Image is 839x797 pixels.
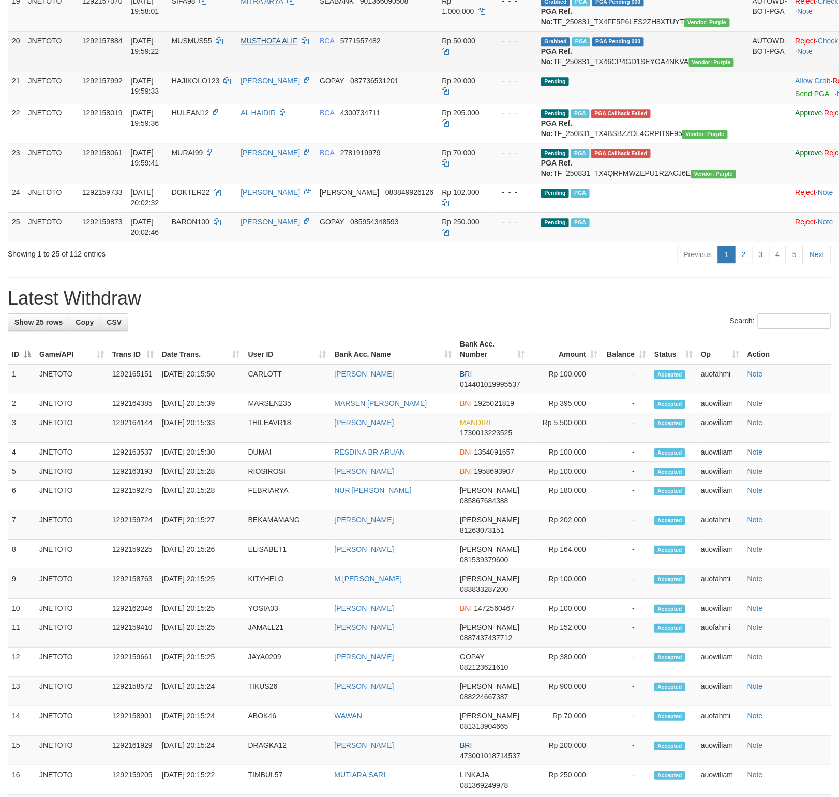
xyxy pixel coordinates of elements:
span: HAJIKOLO123 [172,77,220,85]
a: Previous [677,246,718,263]
a: Note [798,7,813,16]
td: 10 [8,599,35,618]
td: [DATE] 20:15:33 [158,413,244,443]
span: Show 25 rows [14,318,63,326]
a: MARSEN [PERSON_NAME] [335,399,427,408]
span: [DATE] 19:59:22 [131,37,159,55]
span: Marked by auofahmi [571,109,589,118]
th: Bank Acc. Number: activate to sort column ascending [456,335,529,364]
a: [PERSON_NAME] [241,77,300,85]
th: Game/API: activate to sort column ascending [35,335,108,364]
a: Note [747,399,763,408]
td: 1292159275 [108,481,158,510]
a: RESDINA BR ARUAN [335,448,406,456]
span: [PERSON_NAME] [460,486,519,494]
span: Vendor URL: https://trx4.1velocity.biz [682,130,727,139]
span: Copy 1354091657 to clipboard [474,448,515,456]
td: - [602,510,650,540]
a: Reject [796,37,816,45]
td: - [602,618,650,648]
td: 4 [8,443,35,462]
td: auowiliam [697,443,743,462]
span: [DATE] 19:59:41 [131,148,159,167]
td: - [602,569,650,599]
th: User ID: activate to sort column ascending [244,335,331,364]
a: Note [818,218,833,226]
td: [DATE] 20:15:50 [158,364,244,394]
td: Rp 100,000 [529,443,602,462]
a: WAWAN [335,712,363,720]
th: Balance: activate to sort column ascending [602,335,650,364]
td: JNETOTO [24,71,78,103]
label: Search: [730,313,831,329]
span: Pending [541,149,569,158]
span: Accepted [654,370,685,379]
span: Vendor URL: https://trx4.1velocity.biz [689,58,734,67]
th: ID: activate to sort column descending [8,335,35,364]
span: HULEAN12 [172,109,209,117]
span: Copy [76,318,94,326]
div: - - - [494,187,533,198]
a: Note [747,741,763,749]
td: 20 [8,31,24,71]
td: [DATE] 20:15:25 [158,569,244,599]
span: BCA [320,109,334,117]
span: Copy 1958693907 to clipboard [474,467,515,475]
b: PGA Ref. No: [541,119,572,138]
a: Next [803,246,831,263]
td: MARSEN235 [244,394,331,413]
a: Note [747,545,763,553]
a: Note [747,486,763,494]
span: Copy 087736531201 to clipboard [350,77,398,85]
span: Rp 102.000 [442,188,480,197]
td: Rp 100,000 [529,569,602,599]
td: JNETOTO [35,540,108,569]
a: [PERSON_NAME] [335,623,394,631]
td: - [602,481,650,510]
td: auowiliam [697,599,743,618]
td: [DATE] 20:15:25 [158,599,244,618]
span: Accepted [654,624,685,633]
span: [DATE] 19:59:36 [131,109,159,127]
span: 1292157884 [82,37,123,45]
span: Accepted [654,448,685,457]
a: Note [747,653,763,661]
span: [PERSON_NAME] [320,188,379,197]
span: [PERSON_NAME] [460,575,519,583]
td: Rp 202,000 [529,510,602,540]
span: Rp 50.000 [442,37,476,45]
a: Note [798,47,813,55]
a: [PERSON_NAME] [335,604,394,612]
td: JNETOTO [35,413,108,443]
th: Op: activate to sort column ascending [697,335,743,364]
td: JNETOTO [35,569,108,599]
td: [DATE] 20:15:28 [158,481,244,510]
a: Show 25 rows [8,313,69,331]
span: BNI [460,467,472,475]
a: Note [747,771,763,779]
td: 1292159225 [108,540,158,569]
span: 1292158019 [82,109,123,117]
span: Pending [541,77,569,86]
td: Rp 395,000 [529,394,602,413]
input: Search: [758,313,831,329]
td: TF_250831_TX4BSBZZDL4CRPIT9F95 [537,103,748,143]
td: 2 [8,394,35,413]
span: Copy 081539379600 to clipboard [460,555,508,564]
span: BCA [320,37,334,45]
a: Send PGA [796,89,829,98]
a: [PERSON_NAME] [335,741,394,749]
td: KITYHELO [244,569,331,599]
a: [PERSON_NAME] [335,653,394,661]
span: DOKTER22 [172,188,210,197]
td: 1292158763 [108,569,158,599]
td: Rp 164,000 [529,540,602,569]
a: Copy [69,313,100,331]
span: MURAI99 [172,148,203,157]
td: Rp 100,000 [529,462,602,481]
a: [PERSON_NAME] [335,516,394,524]
td: 1292163537 [108,443,158,462]
a: Reject [796,188,816,197]
a: [PERSON_NAME] [335,682,394,690]
td: 21 [8,71,24,103]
